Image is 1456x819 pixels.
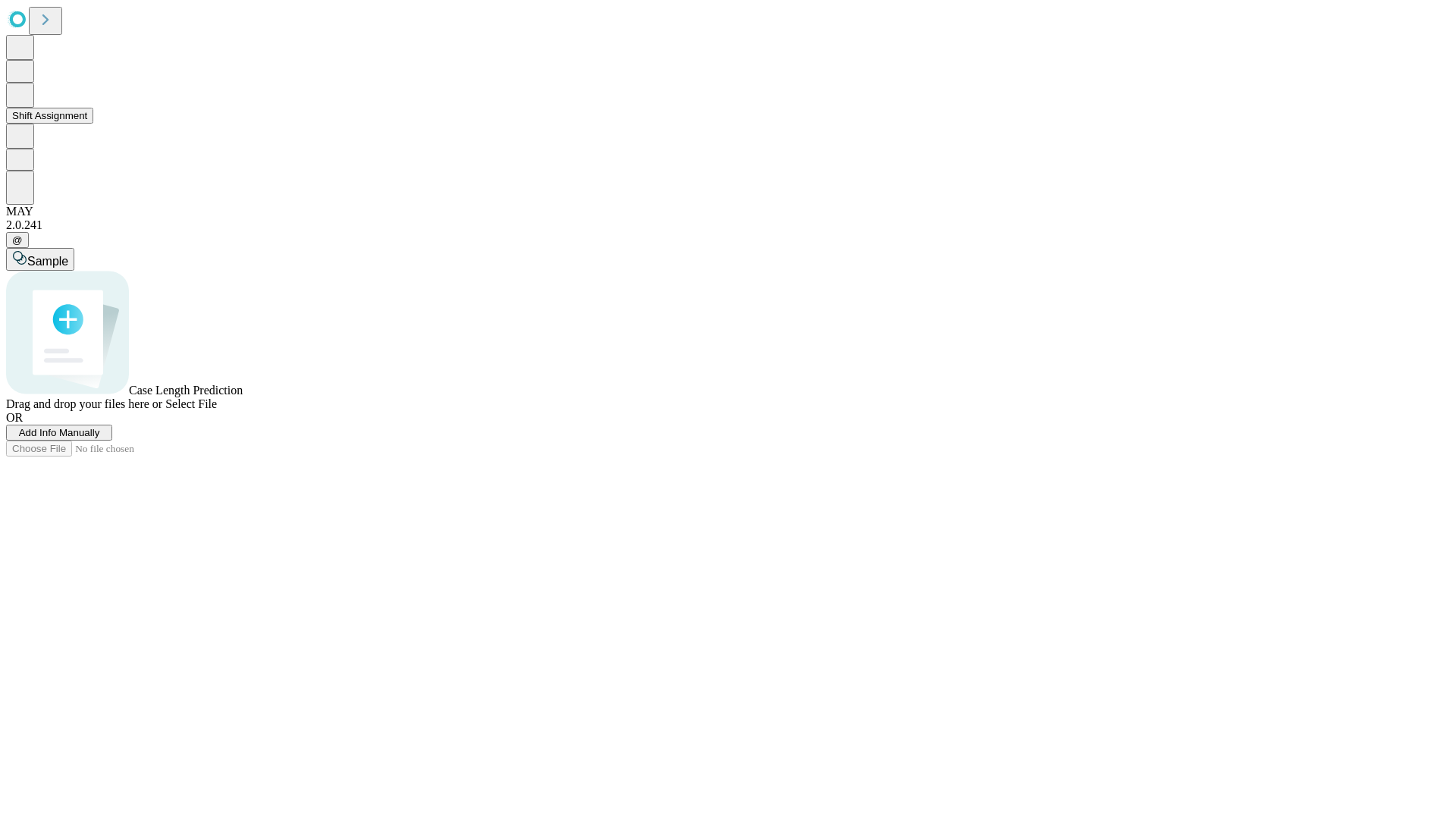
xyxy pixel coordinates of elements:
[19,427,100,438] span: Add Info Manually
[129,384,243,397] span: Case Length Prediction
[27,255,68,268] span: Sample
[6,232,29,248] button: @
[6,397,162,410] span: Drag and drop your files here or
[6,218,1450,232] div: 2.0.241
[165,397,217,410] span: Select File
[6,205,1450,218] div: MAY
[6,411,23,424] span: OR
[6,248,74,271] button: Sample
[6,108,93,124] button: Shift Assignment
[6,425,112,441] button: Add Info Manually
[12,234,23,246] span: @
